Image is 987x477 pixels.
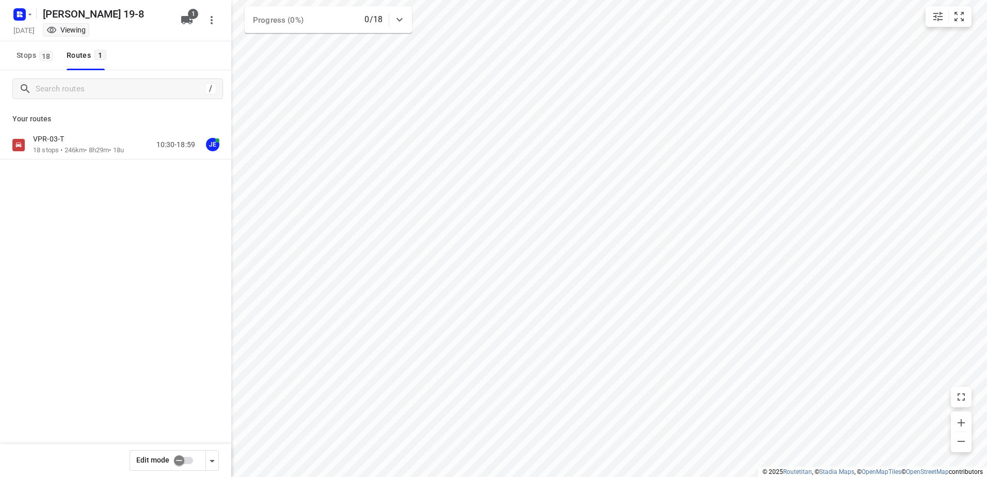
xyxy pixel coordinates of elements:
li: © 2025 , © , © © contributors [762,468,983,475]
button: Map settings [928,6,948,27]
div: Progress (0%)0/18 [245,6,412,33]
span: 1 [188,9,198,19]
span: Progress (0%) [253,15,304,25]
a: OpenMapTiles [862,468,901,475]
p: 18 stops • 246km • 8h29m • 18u [33,146,124,155]
p: VPR-03-T [33,134,70,144]
p: 0/18 [364,13,383,26]
div: You are currently in view mode. To make any changes, go to edit project. [46,25,86,35]
span: Edit mode [136,456,169,464]
div: Driver app settings [206,454,218,467]
p: Your routes [12,114,219,124]
button: Fit zoom [949,6,969,27]
div: / [205,83,216,94]
p: 10:30-18:59 [156,139,195,150]
a: Routetitan [783,468,812,475]
span: 1 [94,50,106,60]
a: OpenStreetMap [906,468,949,475]
div: small contained button group [926,6,972,27]
span: 18 [39,51,53,61]
div: Routes [67,49,109,62]
button: 1 [177,10,197,30]
span: Stops [17,49,56,62]
a: Stadia Maps [819,468,854,475]
input: Search routes [36,81,205,97]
